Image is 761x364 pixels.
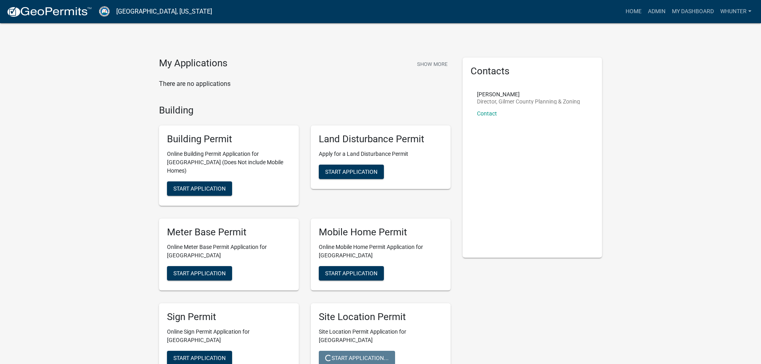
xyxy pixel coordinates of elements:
p: Apply for a Land Disturbance Permit [319,150,443,158]
a: My Dashboard [669,4,717,19]
h4: My Applications [159,58,227,70]
p: Online Sign Permit Application for [GEOGRAPHIC_DATA] [167,328,291,344]
p: [PERSON_NAME] [477,91,580,97]
button: Start Application [167,266,232,280]
span: Start Application [173,185,226,192]
p: There are no applications [159,79,451,89]
button: Start Application [167,181,232,196]
a: Admin [645,4,669,19]
h5: Sign Permit [167,311,291,323]
a: Contact [477,110,497,117]
span: Start Application [173,354,226,361]
p: Site Location Permit Application for [GEOGRAPHIC_DATA] [319,328,443,344]
a: [GEOGRAPHIC_DATA], [US_STATE] [116,5,212,18]
a: Home [622,4,645,19]
img: Gilmer County, Georgia [98,6,110,17]
h5: Mobile Home Permit [319,227,443,238]
span: Start Application [325,169,378,175]
p: Online Building Permit Application for [GEOGRAPHIC_DATA] (Does Not include Mobile Homes) [167,150,291,175]
p: Director, Gilmer County Planning & Zoning [477,99,580,104]
h5: Meter Base Permit [167,227,291,238]
span: Start Application [325,270,378,276]
a: whunter [717,4,755,19]
p: Online Meter Base Permit Application for [GEOGRAPHIC_DATA] [167,243,291,260]
h4: Building [159,105,451,116]
h5: Building Permit [167,133,291,145]
h5: Land Disturbance Permit [319,133,443,145]
span: Start Application... [325,354,389,361]
button: Start Application [319,266,384,280]
h5: Contacts [471,66,594,77]
p: Online Mobile Home Permit Application for [GEOGRAPHIC_DATA] [319,243,443,260]
span: Start Application [173,270,226,276]
button: Show More [414,58,451,71]
button: Start Application [319,165,384,179]
h5: Site Location Permit [319,311,443,323]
